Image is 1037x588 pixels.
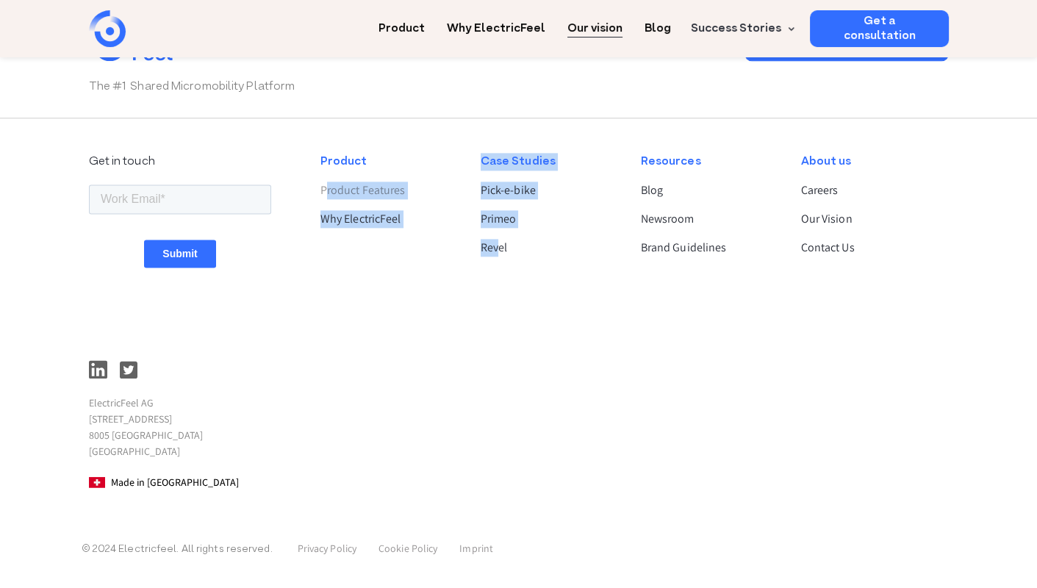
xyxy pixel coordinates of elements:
[481,210,616,228] a: Primeo
[378,542,437,555] a: Cookie Policy
[481,182,616,199] a: Pick-e-bike
[645,10,671,37] a: Blog
[801,153,936,171] div: About us
[641,153,776,171] div: Resources
[320,153,456,171] div: Product
[641,239,776,257] a: Brand Guidelines
[801,182,936,199] a: Careers
[481,239,616,257] a: Revel
[459,542,493,555] a: Imprint
[89,182,271,343] iframe: Form 1
[320,210,456,228] a: Why ElectricFeel
[691,20,781,37] div: Success Stories
[89,153,271,171] div: Get in touch
[641,210,776,228] a: Newsroom
[89,474,271,490] p: Made in [GEOGRAPHIC_DATA]
[378,10,425,37] a: Product
[801,239,936,257] a: Contact Us
[89,395,271,459] p: ElectricFeel AG [STREET_ADDRESS] 8005 [GEOGRAPHIC_DATA] [GEOGRAPHIC_DATA]
[320,182,456,199] a: Product Features
[940,491,1016,567] iframe: Chatbot
[641,182,776,199] a: Blog
[89,10,207,47] a: home
[481,153,616,171] div: Case Studies
[447,10,545,37] a: Why ElectricFeel
[298,542,356,555] a: Privacy Policy
[810,10,949,47] a: Get a consultation
[82,541,273,559] p: © 2024 Electricfeel. All rights reserved.
[567,10,622,37] a: Our vision
[89,78,731,96] p: The #1 Shared Micromobility Platform
[682,10,799,47] div: Success Stories
[801,210,936,228] a: Our Vision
